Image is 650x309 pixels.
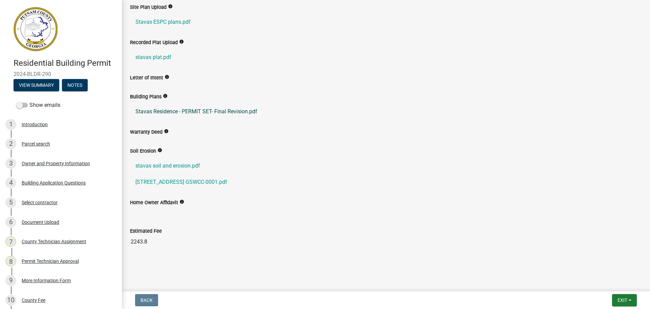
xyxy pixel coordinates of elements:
[130,95,161,99] label: Building Plans
[16,101,60,109] label: Show emails
[22,161,90,166] div: Owner and Property Information
[62,79,88,91] button: Notes
[5,295,16,306] div: 10
[165,75,169,79] i: info
[5,275,16,286] div: 9
[168,4,173,9] i: info
[164,129,169,134] i: info
[22,239,86,244] div: County Technician Assignment
[22,259,79,264] div: Permit Technician Approval
[22,180,86,185] div: Building Application Questions
[5,138,16,149] div: 2
[5,256,16,267] div: 8
[130,158,642,174] a: stavas soil and erosion.pdf
[130,40,178,45] label: Recorded Plat Upload
[130,130,162,135] label: Warranty Deed
[62,83,88,88] wm-modal-confirm: Notes
[135,294,158,306] button: Back
[612,294,637,306] button: Exit
[14,83,59,88] wm-modal-confirm: Summary
[22,298,45,303] div: County Fee
[163,94,168,98] i: info
[179,199,184,204] i: info
[617,297,627,303] span: Exit
[5,119,16,130] div: 1
[130,49,642,65] a: stavas plat.pdf
[130,5,167,10] label: Site Plan Upload
[130,229,162,234] label: Estimated Fee
[14,71,108,77] span: 2024-BLDR-290
[179,39,184,44] i: info
[14,79,59,91] button: View Summary
[22,220,59,225] div: Document Upload
[5,177,16,188] div: 4
[22,141,50,146] div: Parcel search
[5,158,16,169] div: 3
[14,7,58,51] img: Putnam County, Georgia
[22,122,48,127] div: Introduction
[130,174,642,190] a: [STREET_ADDRESS] GSWCC-0001.pdf
[5,197,16,208] div: 5
[130,200,178,205] label: Home Owner Affidavit
[22,200,58,205] div: Select contractor
[130,149,156,154] label: Soil Erosion
[130,76,163,80] label: Letter of Intent
[5,217,16,228] div: 6
[5,236,16,247] div: 7
[130,14,642,30] a: Stavas ESPC plans.pdf
[140,297,153,303] span: Back
[22,278,71,283] div: More Information Form
[14,58,116,68] h4: Residential Building Permit
[157,148,162,153] i: info
[130,103,642,120] a: Stavas Residence - PERMIT SET- Final Revision.pdf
